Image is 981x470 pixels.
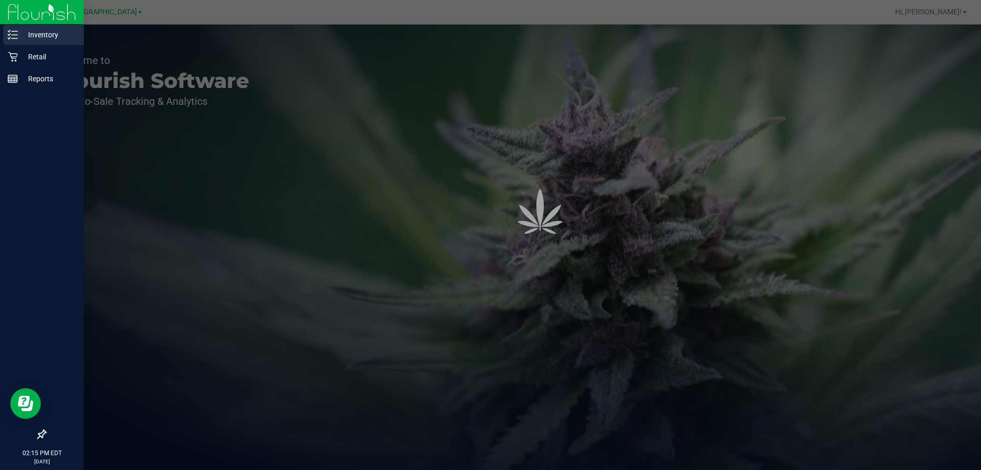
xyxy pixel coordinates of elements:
[18,51,79,63] p: Retail
[10,388,41,419] iframe: Resource center
[18,29,79,41] p: Inventory
[18,73,79,85] p: Reports
[8,74,18,84] inline-svg: Reports
[5,449,79,458] p: 02:15 PM EDT
[5,458,79,465] p: [DATE]
[8,30,18,40] inline-svg: Inventory
[8,52,18,62] inline-svg: Retail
